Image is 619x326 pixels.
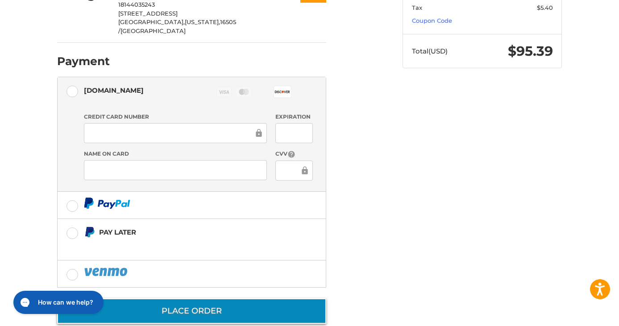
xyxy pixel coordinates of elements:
img: PayPal icon [84,198,130,209]
span: 18144035243 [118,1,155,8]
span: Tax [412,4,422,11]
span: 16505 / [118,18,236,34]
label: Expiration [275,113,312,121]
span: Total (USD) [412,47,448,55]
iframe: PayPal Message 1 [84,241,270,249]
a: Coupon Code [412,17,452,24]
label: CVV [275,150,312,158]
button: Place Order [57,298,326,324]
label: Name on Card [84,150,267,158]
span: $95.39 [508,43,553,59]
img: PayPal icon [84,266,129,277]
img: Pay Later icon [84,227,95,238]
div: Pay Later [99,225,270,239]
span: [GEOGRAPHIC_DATA] [120,27,186,34]
div: [DOMAIN_NAME] [84,83,144,98]
span: [US_STATE], [185,18,220,25]
iframe: Gorgias live chat messenger [9,288,106,317]
span: [GEOGRAPHIC_DATA], [118,18,185,25]
label: Credit Card Number [84,113,267,121]
h2: Payment [57,54,110,68]
span: [STREET_ADDRESS] [118,10,178,17]
span: $5.40 [537,4,553,11]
